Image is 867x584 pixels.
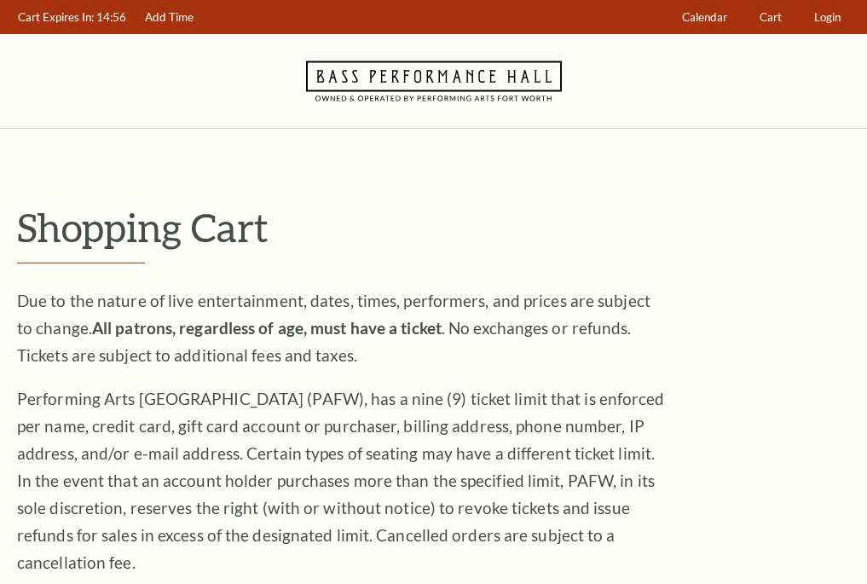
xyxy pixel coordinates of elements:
[760,10,782,24] span: Cart
[674,1,736,34] a: Calendar
[814,10,841,24] span: Login
[752,1,790,34] a: Cart
[18,10,94,24] span: Cart Expires In:
[96,10,126,24] span: 14:56
[17,291,650,365] span: Due to the nature of live entertainment, dates, times, performers, and prices are subject to chan...
[92,318,442,338] strong: All patrons, regardless of age, must have a ticket
[137,1,202,34] a: Add Time
[806,1,849,34] a: Login
[682,10,727,24] span: Calendar
[17,205,850,249] p: Shopping Cart
[17,385,665,576] p: Performing Arts [GEOGRAPHIC_DATA] (PAFW), has a nine (9) ticket limit that is enforced per name, ...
